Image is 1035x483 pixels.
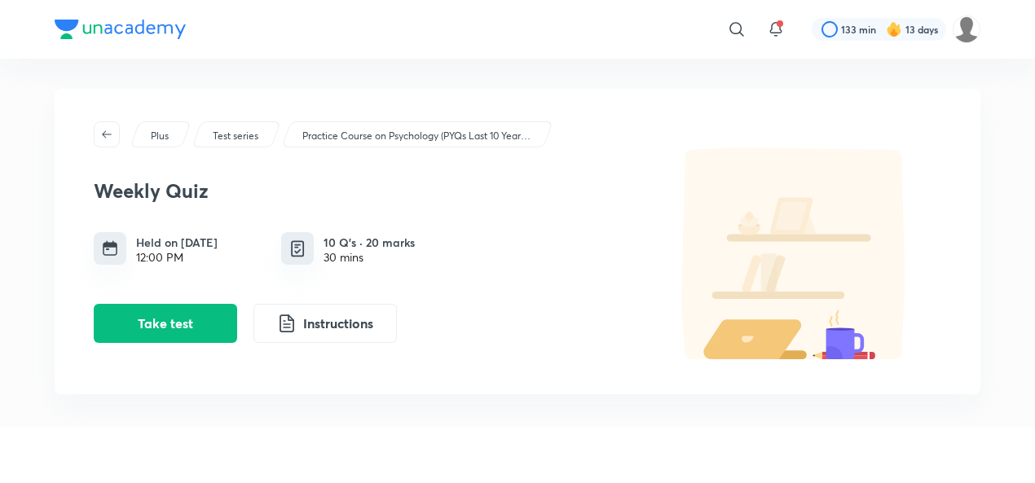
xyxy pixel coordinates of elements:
[148,129,172,143] a: Plus
[300,129,534,143] a: Practice Course on Psychology (PYQs Last 10 Years) - NET & SET
[151,129,169,143] p: Plus
[886,21,902,37] img: streak
[324,234,415,251] h6: 10 Q’s · 20 marks
[288,239,308,259] img: quiz info
[102,240,118,257] img: timing
[213,129,258,143] p: Test series
[302,129,531,143] p: Practice Course on Psychology (PYQs Last 10 Years) - NET & SET
[324,251,415,264] div: 30 mins
[253,304,397,343] button: Instructions
[136,234,218,251] h6: Held on [DATE]
[210,129,262,143] a: Test series
[94,179,640,203] h3: Weekly Quiz
[94,304,237,343] button: Take test
[953,15,980,43] img: ranjini
[55,20,186,39] img: Company Logo
[648,147,941,359] img: default
[136,251,218,264] div: 12:00 PM
[277,314,297,333] img: instruction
